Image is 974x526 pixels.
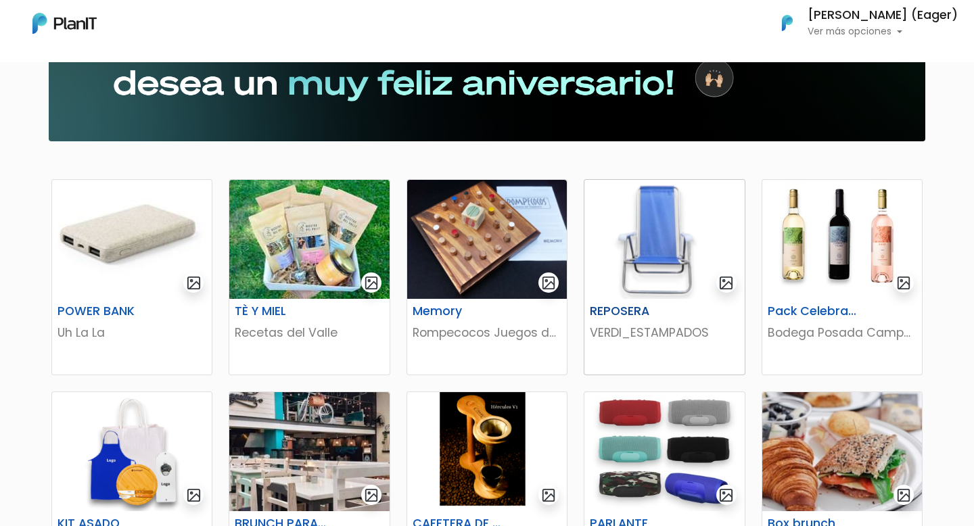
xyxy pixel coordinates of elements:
img: thumb_2000___2000-Photoroom_-_2024-09-23T164353.701.jpg [762,180,922,299]
img: gallery-light [186,275,202,291]
h6: TÈ Y MIEL [227,304,337,318]
img: gallery-light [364,275,379,291]
img: gallery-light [186,487,202,503]
img: thumb_WhatsApp_Image_2025-03-27_at_13.40.08.jpeg [229,392,389,511]
p: Bodega Posada Campotinto [768,324,917,341]
h6: REPOSERA [582,304,692,318]
img: thumb_Captura_de_pantalla_2024-08-20_124713.png [407,392,567,511]
img: gallery-light [718,275,734,291]
p: Rompecocos Juegos de Ingenio [413,324,561,341]
img: thumb_2000___2000-Photoroom_-_2025-04-07T172939.062.png [52,392,212,511]
img: gallery-light [718,487,734,503]
img: gallery-light [541,487,557,503]
img: gallery-light [896,487,912,503]
img: gallery-light [896,275,912,291]
img: thumb_2000___2000-Photoroom_-_2024-09-26T150532.072.jpg [584,392,744,511]
img: gallery-light [364,487,379,503]
a: gallery-light POWER BANK Uh La La [51,179,212,375]
h6: Pack Celebración [760,304,870,318]
img: thumb_C62D151F-E902-4319-8710-2D2666BC3B46.jpeg [762,392,922,511]
img: PlanIt Logo [32,13,97,34]
a: gallery-light Pack Celebración Bodega Posada Campotinto [762,179,923,375]
img: thumb_Captura_de_pantalla_2024-09-05_150832.png [584,180,744,299]
a: gallery-light Memory Rompecocos Juegos de Ingenio [407,179,567,375]
a: gallery-light REPOSERA VERDI_ESTAMPADOS [584,179,745,375]
p: Uh La La [57,324,206,341]
img: thumb_WhatsApp_Image_2025-06-21_at_11.38.19.jpeg [52,180,212,299]
h6: POWER BANK [49,304,160,318]
p: Recetas del Valle [235,324,384,341]
img: thumb_Memory.PNG [407,180,567,299]
h6: Memory [404,304,515,318]
a: gallery-light TÈ Y MIEL Recetas del Valle [229,179,390,375]
p: VERDI_ESTAMPADOS [590,324,739,341]
button: PlanIt Logo [PERSON_NAME] (Eager) Ver más opciones [764,5,958,41]
p: Ver más opciones [808,27,958,37]
img: PlanIt Logo [772,8,802,38]
h6: [PERSON_NAME] (Eager) [808,9,958,22]
div: ¿Necesitás ayuda? [70,13,195,39]
img: gallery-light [541,275,557,291]
img: thumb_PHOTO-2024-04-09-14-21-58.jpg [229,180,389,299]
